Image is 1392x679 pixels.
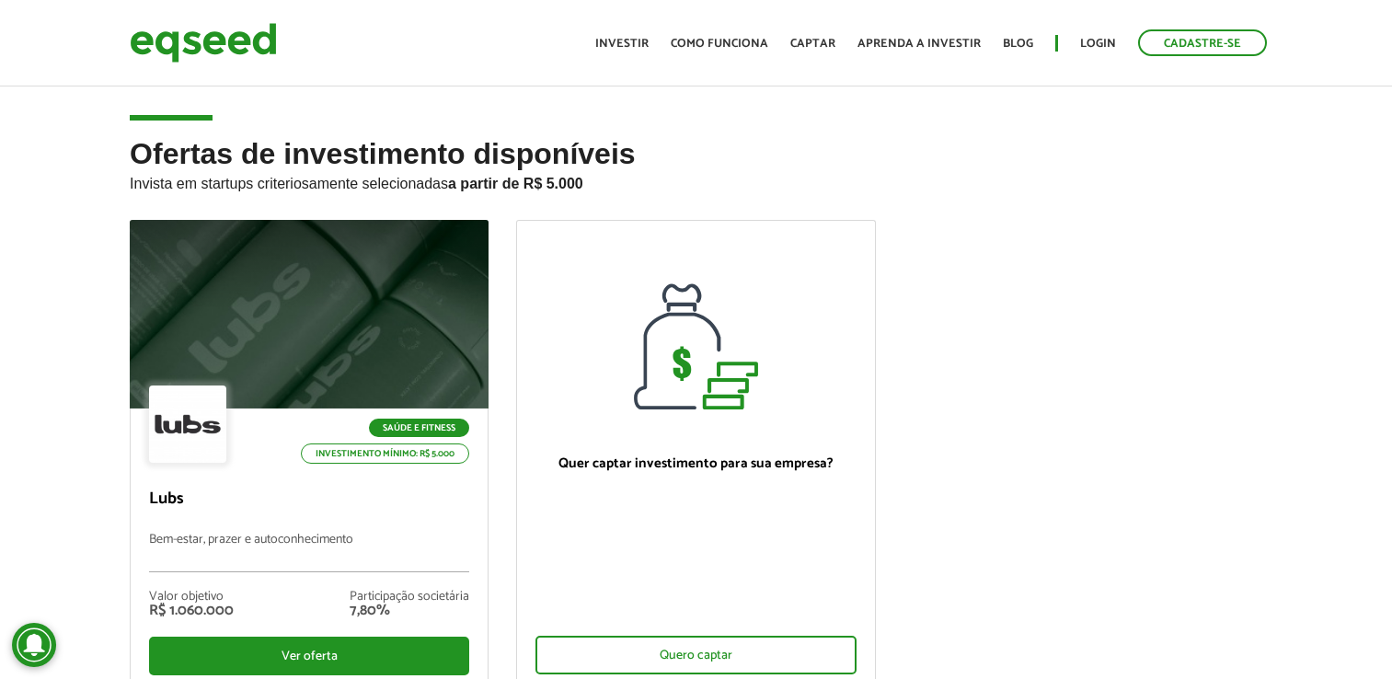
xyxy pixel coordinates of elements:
[130,18,277,67] img: EqSeed
[369,419,469,437] p: Saúde e Fitness
[149,591,234,604] div: Valor objetivo
[149,604,234,618] div: R$ 1.060.000
[130,138,1262,220] h2: Ofertas de investimento disponíveis
[535,455,856,472] p: Quer captar investimento para sua empresa?
[149,637,469,675] div: Ver oferta
[350,591,469,604] div: Participação societária
[301,443,469,464] p: Investimento mínimo: R$ 5.000
[448,176,583,191] strong: a partir de R$ 5.000
[857,38,981,50] a: Aprenda a investir
[149,489,469,510] p: Lubs
[595,38,649,50] a: Investir
[149,533,469,572] p: Bem-estar, prazer e autoconhecimento
[671,38,768,50] a: Como funciona
[130,170,1262,192] p: Invista em startups criteriosamente selecionadas
[350,604,469,618] div: 7,80%
[1080,38,1116,50] a: Login
[1003,38,1033,50] a: Blog
[1138,29,1267,56] a: Cadastre-se
[790,38,835,50] a: Captar
[535,636,856,674] div: Quero captar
